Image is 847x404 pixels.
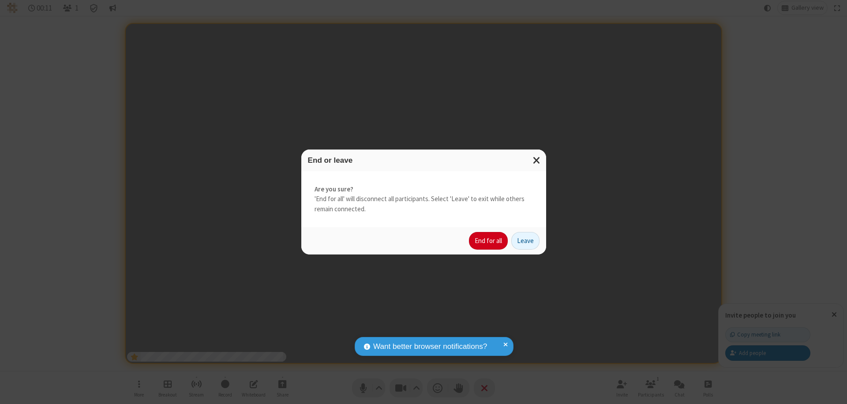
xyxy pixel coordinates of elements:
strong: Are you sure? [315,184,533,195]
div: 'End for all' will disconnect all participants. Select 'Leave' to exit while others remain connec... [301,171,546,228]
span: Want better browser notifications? [373,341,487,352]
button: Leave [511,232,540,250]
button: Close modal [528,150,546,171]
button: End for all [469,232,508,250]
h3: End or leave [308,156,540,165]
